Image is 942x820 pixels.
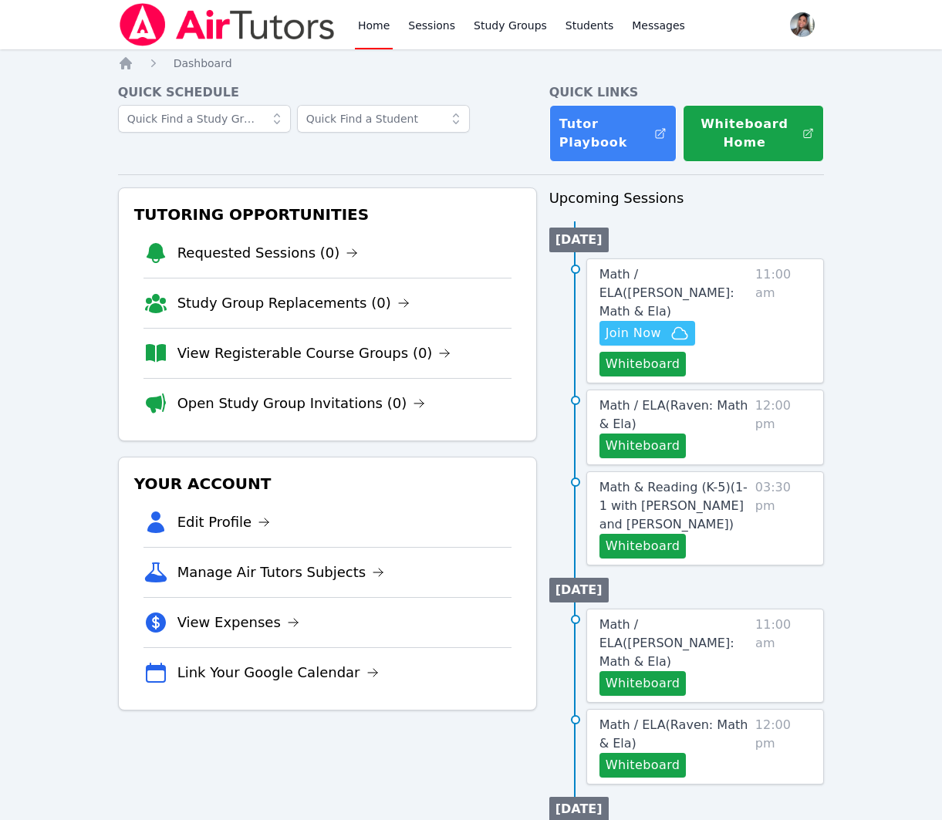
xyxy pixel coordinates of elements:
nav: Breadcrumb [118,56,825,71]
button: Whiteboard [599,352,687,376]
h3: Upcoming Sessions [549,187,825,209]
button: Join Now [599,321,695,346]
button: Whiteboard [599,753,687,778]
span: 11:00 am [755,616,811,696]
a: Math & Reading (K-5)(1-1 with [PERSON_NAME] and [PERSON_NAME]) [599,478,749,534]
a: Manage Air Tutors Subjects [177,562,385,583]
a: Edit Profile [177,511,271,533]
input: Quick Find a Study Group [118,105,291,133]
button: Whiteboard [599,534,687,558]
span: Math / ELA ( [PERSON_NAME]: Math & Ela ) [599,267,734,319]
a: Tutor Playbook [549,105,677,162]
button: Whiteboard Home [683,105,824,162]
span: Math / ELA ( Raven: Math & Ela ) [599,717,748,751]
a: Requested Sessions (0) [177,242,359,264]
span: 12:00 pm [755,716,812,778]
a: Math / ELA(Raven: Math & Ela) [599,716,749,753]
a: Study Group Replacements (0) [177,292,410,314]
a: Open Study Group Invitations (0) [177,393,426,414]
img: Air Tutors [118,3,336,46]
h4: Quick Schedule [118,83,537,102]
span: Math / ELA ( Raven: Math & Ela ) [599,398,748,431]
span: Math & Reading (K-5) ( 1-1 with [PERSON_NAME] and [PERSON_NAME] ) [599,480,748,531]
span: 03:30 pm [755,478,812,558]
a: View Expenses [177,612,299,633]
a: View Registerable Course Groups (0) [177,343,451,364]
span: 11:00 am [755,265,811,376]
span: Math / ELA ( [PERSON_NAME]: Math & Ela ) [599,617,734,669]
h4: Quick Links [549,83,825,102]
span: Messages [632,18,685,33]
span: Dashboard [174,57,232,69]
a: Link Your Google Calendar [177,662,379,683]
button: Whiteboard [599,434,687,458]
a: Math / ELA(Raven: Math & Ela) [599,397,749,434]
li: [DATE] [549,228,609,252]
span: Join Now [606,324,661,343]
span: 12:00 pm [755,397,812,458]
a: Math / ELA([PERSON_NAME]: Math & Ela) [599,265,749,321]
li: [DATE] [549,578,609,602]
button: Whiteboard [599,671,687,696]
a: Math / ELA([PERSON_NAME]: Math & Ela) [599,616,749,671]
h3: Your Account [131,470,524,498]
a: Dashboard [174,56,232,71]
h3: Tutoring Opportunities [131,201,524,228]
input: Quick Find a Student [297,105,470,133]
